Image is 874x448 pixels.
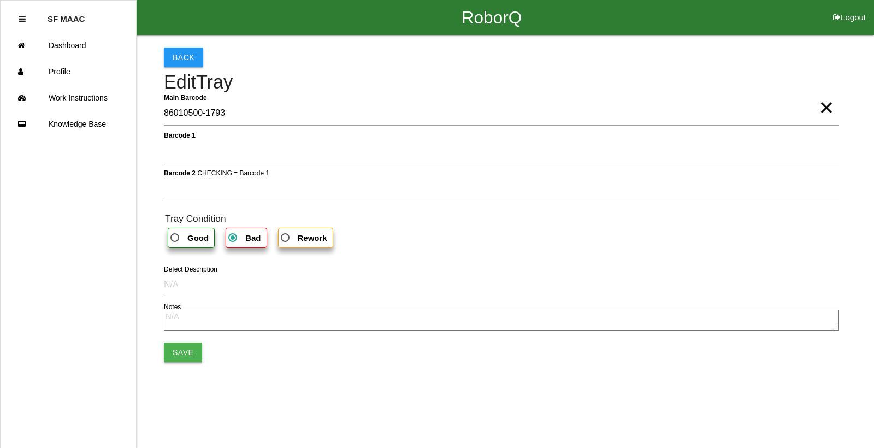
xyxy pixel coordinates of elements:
[164,272,839,297] input: N/A
[1,58,136,85] a: Profile
[1,32,136,58] a: Dashboard
[48,6,85,23] p: SF MAAC
[187,233,209,243] b: Good
[1,111,136,137] a: Knowledge Base
[164,101,839,126] input: Required
[819,86,834,108] span: Clear Input
[164,132,196,139] b: Barcode 1
[164,169,196,177] b: Barcode 2
[245,233,261,243] b: Bad
[19,6,26,32] div: Close
[164,72,839,93] h4: Edit Tray
[298,233,327,243] b: Rework
[1,85,136,111] a: Work Instructions
[164,343,202,362] button: Save
[164,302,181,312] label: Notes
[165,214,839,224] h6: Tray Condition
[164,94,207,102] b: Main Barcode
[164,264,217,274] label: Defect Description
[164,48,203,67] button: Back
[197,169,269,177] span: CHECKING = Barcode 1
